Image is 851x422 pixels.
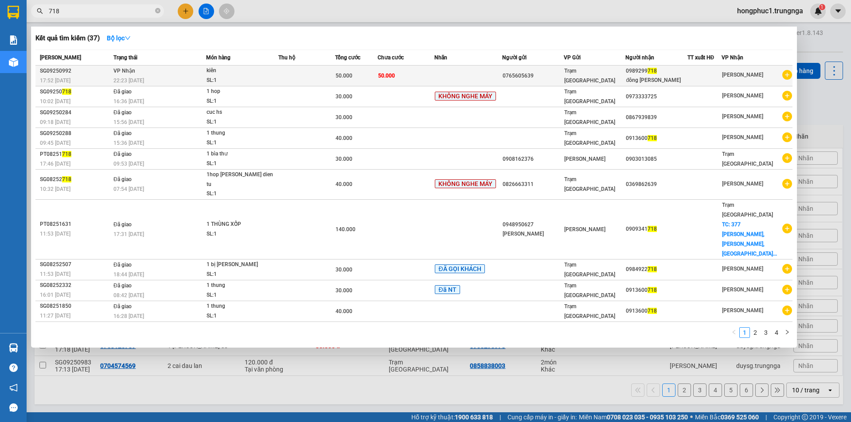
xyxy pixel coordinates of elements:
[564,54,581,61] span: VP Gửi
[626,265,687,274] div: 0984922
[40,302,111,311] div: SG08251850
[564,226,605,232] span: [PERSON_NAME]
[503,220,563,229] div: 0948950627
[100,31,138,45] button: Bộ lọcdown
[729,327,739,338] button: left
[8,6,19,19] img: logo-vxr
[626,134,687,143] div: 0913600
[722,54,743,61] span: VP Nhận
[113,303,132,310] span: Đã giao
[113,77,144,84] span: 22:23 [DATE]
[207,220,273,229] div: 1 THÙNG XỐP
[113,119,144,125] span: 15:56 [DATE]
[107,35,131,42] strong: Bộ lọc
[62,176,71,182] span: 718
[626,113,687,122] div: 0867939839
[40,54,81,61] span: [PERSON_NAME]
[435,264,484,273] span: ĐÃ GỌI KHÁCH
[336,226,355,232] span: 140.000
[648,135,657,141] span: 718
[113,89,132,95] span: Đã giao
[113,98,144,105] span: 16:36 [DATE]
[40,271,70,277] span: 11:53 [DATE]
[49,6,153,16] input: Tìm tên, số ĐT hoặc mã đơn
[278,54,295,61] span: Thu hộ
[722,151,773,167] span: Trạm [GEOGRAPHIC_DATA]
[722,202,773,218] span: Trạm [GEOGRAPHIC_DATA]
[62,151,71,157] span: 718
[435,92,496,101] span: KHÔNG NGHE MÁY
[207,170,273,189] div: 1hop [PERSON_NAME] dien tu
[336,308,352,314] span: 40.000
[113,68,135,74] span: VP Nhận
[782,179,792,189] span: plus-circle
[40,231,70,237] span: 11:53 [DATE]
[113,221,132,228] span: Đã giao
[40,87,111,97] div: SG09250
[564,68,615,84] span: Trạm [GEOGRAPHIC_DATA]
[113,262,132,268] span: Đã giao
[40,108,111,117] div: SG09250284
[40,98,70,105] span: 10:02 [DATE]
[40,140,70,146] span: 09:45 [DATE]
[722,221,777,257] span: TC: 377 [PERSON_NAME], [PERSON_NAME], [GEOGRAPHIC_DATA]...
[207,97,273,106] div: SL: 1
[40,66,111,76] div: SG09250992
[113,140,144,146] span: 15:36 [DATE]
[782,112,792,121] span: plus-circle
[113,271,144,278] span: 18:44 [DATE]
[207,76,273,85] div: SL: 1
[125,35,131,41] span: down
[40,119,70,125] span: 09:18 [DATE]
[722,266,763,272] span: [PERSON_NAME]
[207,189,273,199] div: SL: 1
[782,306,792,315] span: plus-circle
[40,161,70,167] span: 17:46 [DATE]
[740,328,750,337] a: 1
[564,262,615,278] span: Trạm [GEOGRAPHIC_DATA]
[626,76,687,85] div: đông [PERSON_NAME]
[626,180,687,189] div: 0369862639
[772,328,781,337] a: 4
[626,286,687,295] div: 0913600
[207,159,273,169] div: SL: 1
[336,114,352,120] span: 30.000
[722,72,763,78] span: [PERSON_NAME]
[503,229,563,239] div: [PERSON_NAME]
[40,260,111,269] div: SG08252507
[648,68,657,74] span: 718
[564,283,615,298] span: Trạm [GEOGRAPHIC_DATA]
[113,54,137,61] span: Trạng thái
[782,327,792,338] li: Next Page
[37,8,43,14] span: search
[113,283,132,289] span: Đã giao
[207,311,273,321] div: SL: 1
[207,290,273,300] div: SL: 1
[207,66,273,76] div: kiên
[564,130,615,146] span: Trạm [GEOGRAPHIC_DATA]
[40,313,70,319] span: 11:27 [DATE]
[761,328,771,337] a: 3
[722,134,763,140] span: [PERSON_NAME]
[626,225,687,234] div: 0909341
[782,91,792,101] span: plus-circle
[207,87,273,97] div: 1 hop
[113,151,132,157] span: Đã giao
[626,155,687,164] div: 0903013085
[40,220,111,229] div: PT08251631
[9,383,18,392] span: notification
[782,70,792,80] span: plus-circle
[40,292,70,298] span: 16:01 [DATE]
[434,54,447,61] span: Nhãn
[722,307,763,314] span: [PERSON_NAME]
[626,306,687,316] div: 0913600
[9,343,18,352] img: warehouse-icon
[782,285,792,294] span: plus-circle
[502,54,527,61] span: Người gửi
[207,128,273,138] div: 1 thung
[207,302,273,311] div: 1 thung
[378,73,395,79] span: 50.000
[113,313,144,319] span: 16:28 [DATE]
[503,180,563,189] div: 0826663311
[207,281,273,290] div: 1 thung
